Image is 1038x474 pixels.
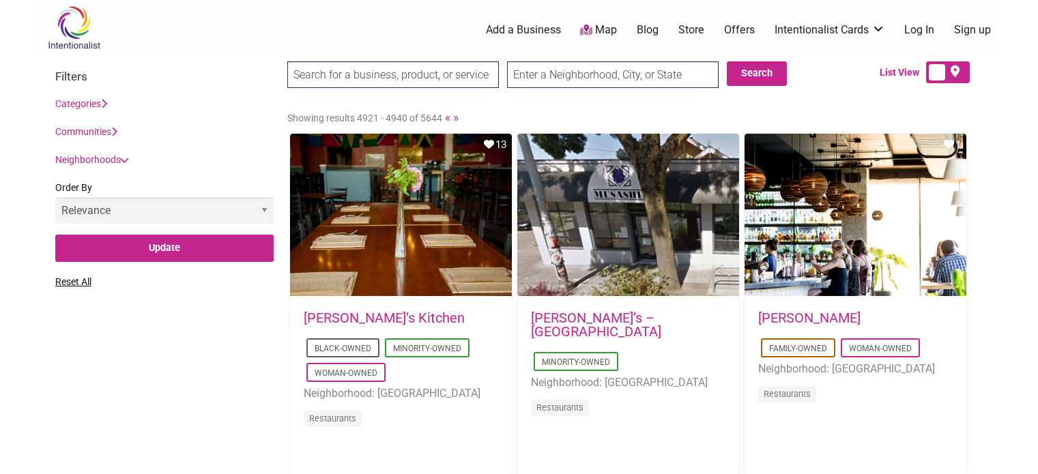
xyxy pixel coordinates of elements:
a: Categories [55,98,107,109]
a: Minority-Owned [542,357,610,367]
a: Store [678,23,704,38]
a: Restaurants [764,389,811,399]
a: « [445,110,450,124]
a: Reset All [55,276,91,287]
a: [PERSON_NAME] [758,310,861,326]
a: Intentionalist Cards [775,23,885,38]
a: Woman-Owned [315,368,377,378]
a: Offers [724,23,755,38]
li: Neighborhood: [GEOGRAPHIC_DATA] [304,385,498,402]
a: Family-Owned [769,344,827,353]
a: [PERSON_NAME]’s Kitchen [304,310,465,326]
input: Enter a Neighborhood, City, or State [507,61,719,88]
a: Log In [904,23,934,38]
li: Neighborhood: [GEOGRAPHIC_DATA] [531,374,725,391]
a: Communities [55,126,117,137]
a: » [453,110,459,124]
li: Neighborhood: [GEOGRAPHIC_DATA] [758,360,953,378]
a: Sign up [954,23,991,38]
img: Intentionalist [42,5,106,50]
a: Add a Business [486,23,561,38]
a: [PERSON_NAME]’s – [GEOGRAPHIC_DATA] [531,310,661,340]
button: Search [727,61,787,86]
a: Black-Owned [315,344,371,353]
a: Restaurants [309,413,356,424]
a: Restaurants [536,402,583,413]
h3: Filters [55,70,274,83]
a: Minority-Owned [393,344,461,353]
a: Blog [637,23,659,38]
a: Woman-Owned [849,344,912,353]
select: Order By [55,197,274,224]
a: Map [580,23,617,38]
label: Order By [55,179,274,234]
span: Showing results 4921 - 4940 of 5644 [287,113,442,123]
a: Neighborhoods [55,154,127,165]
input: Search for a business, product, or service [287,61,499,88]
input: Update [55,235,274,263]
span: List View [880,65,926,80]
